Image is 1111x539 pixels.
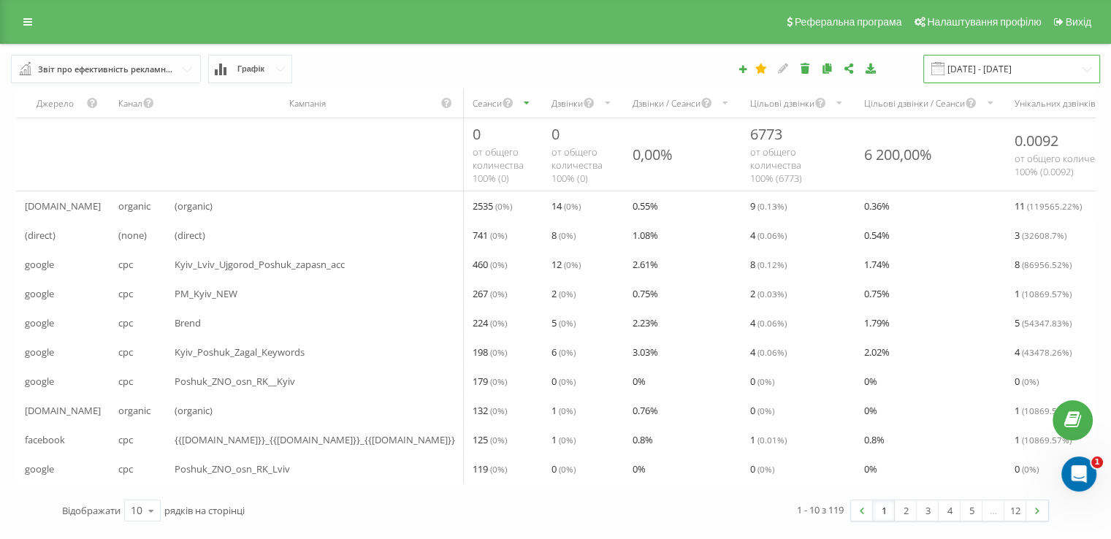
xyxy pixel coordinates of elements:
div: 6 200,00% [864,145,932,164]
span: Poshuk_ZNO_osn_RK__Kyiv [175,372,295,390]
span: ( 0 %) [757,463,774,475]
div: Сеанси [473,97,502,110]
span: 741 [473,226,507,244]
span: 198 [473,343,507,361]
span: ( 0.06 %) [757,317,787,329]
span: 12 [551,256,581,273]
span: 3.03 % [633,343,658,361]
div: Цільові дзвінки / Сеанси [864,97,965,110]
span: (none) [118,226,147,244]
span: 8 [551,226,576,244]
span: ( 86956.52 %) [1022,259,1072,270]
span: ( 0.13 %) [757,200,787,212]
a: 3 [917,500,939,521]
span: 119 [473,460,507,478]
span: (organic) [175,197,213,215]
div: Канал [118,97,142,110]
span: 1.74 % [864,256,890,273]
span: 2535 [473,197,512,215]
span: 4 [750,314,787,332]
a: 2 [895,500,917,521]
span: cpc [118,285,133,302]
span: cpc [118,431,133,448]
span: 4 [1015,343,1072,361]
span: cpc [118,460,133,478]
span: ( 0.01 %) [757,434,787,446]
span: 0 % [633,460,646,478]
span: 6773 [750,124,782,144]
span: {{[DOMAIN_NAME]}}_{{[DOMAIN_NAME]}}_{{[DOMAIN_NAME]}} [175,431,455,448]
span: ( 0 %) [490,405,507,416]
span: 2 [750,285,787,302]
span: ( 0 %) [757,375,774,387]
span: google [25,256,54,273]
span: 8 [750,256,787,273]
span: Вихід [1066,16,1091,28]
span: 1 [1015,285,1072,302]
span: [DOMAIN_NAME] [25,402,101,419]
span: cpc [118,314,133,332]
span: organic [118,402,150,419]
span: ( 0 %) [495,200,512,212]
div: Джерело [25,97,86,110]
div: 1 - 10 з 119 [797,502,844,517]
span: 5 [551,314,576,332]
span: 2.61 % [633,256,658,273]
span: 14 [551,197,581,215]
span: ( 32608.7 %) [1022,229,1066,241]
span: 11 [1015,197,1082,215]
span: ( 0 %) [559,288,576,299]
span: ( 0 %) [559,317,576,329]
span: 0 [750,372,774,390]
span: ( 0 %) [1022,463,1039,475]
i: Створити звіт [738,64,748,73]
span: google [25,460,54,478]
span: ( 0 %) [490,375,507,387]
span: 0 [551,124,560,144]
i: Цей звіт буде завантажено першим при відкритті Аналітики. Ви можете призначити будь-який інший ва... [755,63,768,73]
span: organic [118,197,150,215]
span: от общего количества 100% ( 0 ) [551,145,603,185]
span: 0 % [864,402,877,419]
span: ( 0 %) [564,200,581,212]
span: 0 [551,372,576,390]
span: Реферальна програма [795,16,902,28]
div: Звіт про ефективність рекламних кампаній [38,61,175,77]
i: Видалити звіт [799,63,812,73]
span: ( 0 %) [564,259,581,270]
span: 0 [750,402,774,419]
span: 0.76 % [633,402,658,419]
a: 4 [939,500,961,521]
span: ( 0.06 %) [757,346,787,358]
span: ( 119565.22 %) [1027,200,1082,212]
span: 1 [750,431,787,448]
span: (direct) [175,226,205,244]
i: Завантажити звіт [865,63,877,73]
span: 2.02 % [864,343,890,361]
span: 0.8 % [633,431,653,448]
div: Цільові дзвінки [750,97,814,110]
div: Дзвінки [551,97,583,110]
div: scrollable content [16,88,1095,483]
span: google [25,372,54,390]
span: ( 0 %) [559,434,576,446]
span: 125 [473,431,507,448]
span: 0.8 % [864,431,885,448]
span: (organic) [175,402,213,419]
span: 4 [750,343,787,361]
span: ( 0 %) [1022,375,1039,387]
span: 460 [473,256,507,273]
span: ( 0.06 %) [757,229,787,241]
span: 267 [473,285,507,302]
span: 0.0092 [1015,131,1058,150]
span: Kyiv_Lviv_Ujgorod_Poshuk_zapasn_acc [175,256,345,273]
span: 8 [1015,256,1072,273]
div: 10 [131,503,142,518]
span: Налаштування профілю [927,16,1041,28]
span: ( 0 %) [490,288,507,299]
span: cpc [118,343,133,361]
span: ( 43478.26 %) [1022,346,1072,358]
span: 1.79 % [864,314,890,332]
span: 1.08 % [633,226,658,244]
i: Копіювати звіт [821,63,833,73]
